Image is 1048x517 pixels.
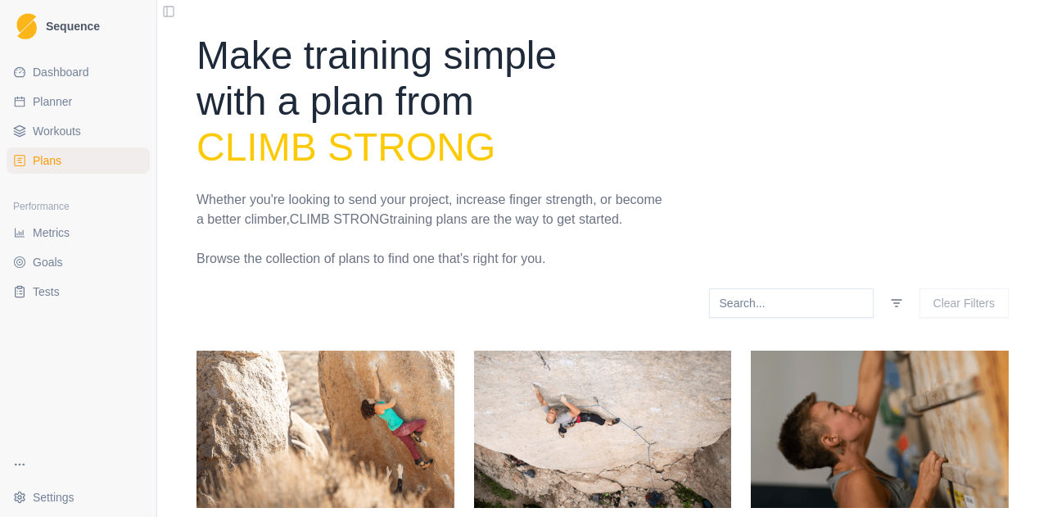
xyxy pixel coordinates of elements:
a: Plans [7,147,150,174]
span: Tests [33,283,60,300]
a: Planner [7,88,150,115]
a: LogoSequence [7,7,150,46]
p: Browse the collection of plans to find one that's right for you. [196,249,668,269]
span: Workouts [33,123,81,139]
a: Goals [7,249,150,275]
img: Logo [16,13,37,40]
span: Plans [33,152,61,169]
a: Workouts [7,118,150,144]
span: Climb Strong [196,125,495,169]
a: Dashboard [7,59,150,85]
div: Performance [7,193,150,220]
img: Bouldering Plan [196,351,454,508]
span: Sequence [46,20,100,32]
p: Whether you're looking to send your project, increase finger strength, or become a better climber... [196,190,668,229]
span: Metrics [33,224,70,241]
h1: Make training simple with a plan from [196,33,668,170]
button: Settings [7,484,150,510]
span: Climb Strong [290,212,390,226]
a: Tests [7,279,150,305]
input: Search... [709,288,874,318]
a: Metrics [7,220,150,246]
img: Sport Climbing Plan [474,351,732,508]
span: Dashboard [33,64,89,80]
img: Base Strength 1 [751,351,1009,508]
span: Goals [33,254,63,270]
span: Planner [33,93,72,110]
